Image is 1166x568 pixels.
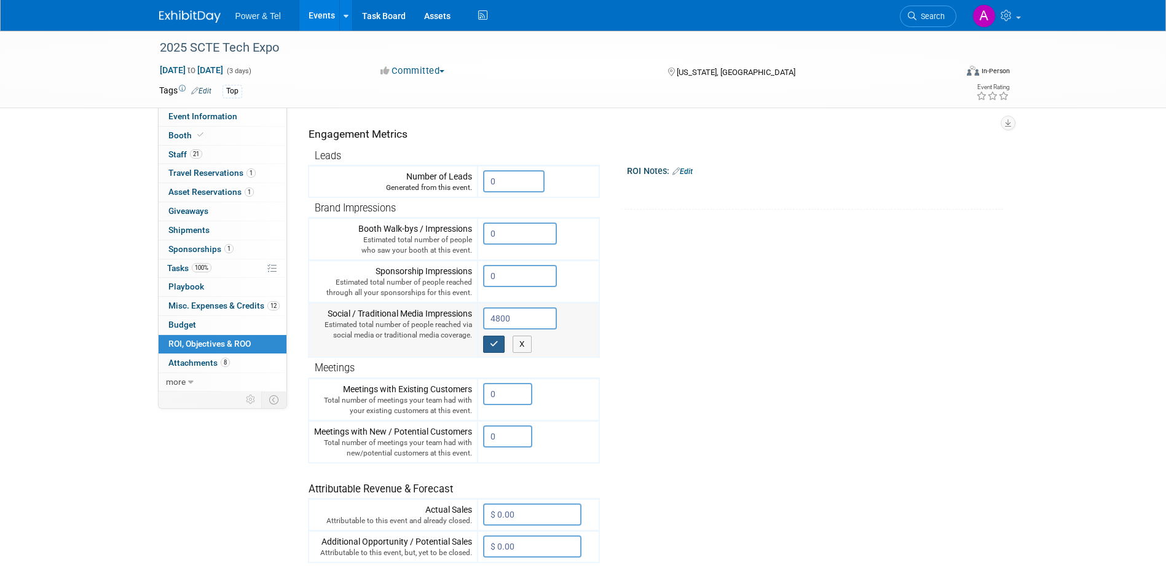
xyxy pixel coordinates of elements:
span: more [166,377,186,387]
span: to [186,65,197,75]
td: Personalize Event Tab Strip [240,392,262,408]
div: Meetings with Existing Customers [314,383,472,416]
span: Tasks [167,263,211,273]
div: Total number of meetings your team had with new/potential customers at this event. [314,438,472,459]
div: Generated from this event. [314,183,472,193]
span: 100% [192,263,211,272]
a: Edit [672,167,693,176]
span: Shipments [168,225,210,235]
div: Top [223,85,242,98]
div: Engagement Metrics [309,127,594,142]
span: Staff [168,149,202,159]
td: Toggle Event Tabs [261,392,286,408]
a: Playbook [159,278,286,296]
a: Misc. Expenses & Credits12 [159,297,286,315]
span: Meetings [315,362,355,374]
i: Booth reservation complete [197,132,203,138]
img: Format-Inperson.png [967,66,979,76]
div: In-Person [981,66,1010,76]
a: Staff21 [159,146,286,164]
div: Attributable to this event, but, yet to be closed. [314,548,472,558]
a: Budget [159,316,286,334]
span: Brand Impressions [315,202,396,214]
span: 21 [190,149,202,159]
a: Asset Reservations1 [159,183,286,202]
span: [US_STATE], [GEOGRAPHIC_DATA] [677,68,795,77]
a: Attachments8 [159,354,286,373]
div: Booth Walk-bys / Impressions [314,223,472,256]
div: Social / Traditional Media Impressions [314,307,472,341]
div: Number of Leads [314,170,472,193]
span: ROI, Objectives & ROO [168,339,251,349]
button: X [513,336,532,353]
a: ROI, Objectives & ROO [159,335,286,353]
span: 1 [246,168,256,178]
div: 2025 SCTE Tech Expo [156,37,938,59]
a: more [159,373,286,392]
a: Shipments [159,221,286,240]
span: Sponsorships [168,244,234,254]
div: Estimated total number of people reached through all your sponsorships for this event. [314,277,472,298]
div: Event Format [884,64,1010,82]
span: Power & Tel [235,11,281,21]
img: Alina Dorion [972,4,996,28]
span: Travel Reservations [168,168,256,178]
a: Tasks100% [159,259,286,278]
a: Sponsorships1 [159,240,286,259]
span: 1 [224,244,234,253]
span: Playbook [168,282,204,291]
span: Budget [168,320,196,329]
div: ROI Notes: [627,162,1004,178]
a: Giveaways [159,202,286,221]
span: Booth [168,130,206,140]
span: Attachments [168,358,230,368]
div: Actual Sales [314,503,472,526]
span: Event Information [168,111,237,121]
img: ExhibitDay [159,10,221,23]
span: 12 [267,301,280,310]
div: Estimated total number of people who saw your booth at this event. [314,235,472,256]
span: Giveaways [168,206,208,216]
a: Edit [191,87,211,95]
td: Tags [159,84,211,98]
div: Event Rating [976,84,1009,90]
div: Estimated total number of people reached via social media or traditional media coverage. [314,320,472,341]
a: Search [900,6,956,27]
span: (3 days) [226,67,251,75]
span: Misc. Expenses & Credits [168,301,280,310]
a: Travel Reservations1 [159,164,286,183]
span: Leads [315,150,341,162]
button: Committed [376,65,449,77]
div: Additional Opportunity / Potential Sales [314,535,472,558]
a: Booth [159,127,286,145]
span: Search [916,12,945,21]
div: Attributable to this event and already closed. [314,516,472,526]
span: 8 [221,358,230,367]
div: Total number of meetings your team had with your existing customers at this event. [314,395,472,416]
a: Event Information [159,108,286,126]
div: Sponsorship Impressions [314,265,472,298]
div: Attributable Revenue & Forecast [309,467,593,497]
span: [DATE] [DATE] [159,65,224,76]
div: Meetings with New / Potential Customers [314,425,472,459]
span: Asset Reservations [168,187,254,197]
span: 1 [245,187,254,197]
